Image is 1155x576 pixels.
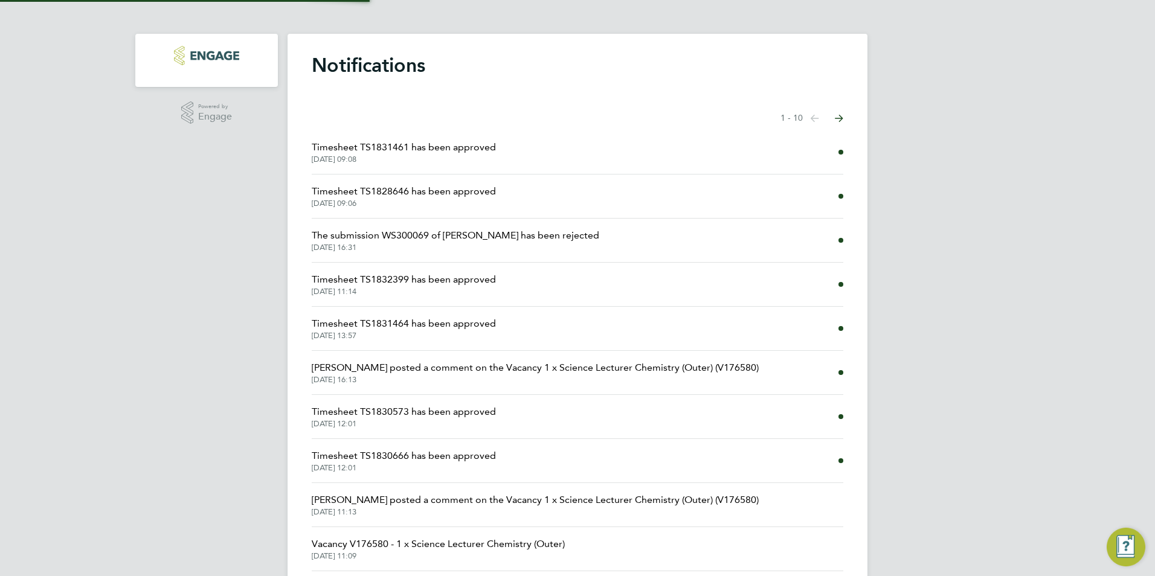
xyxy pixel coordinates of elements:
[312,463,496,473] span: [DATE] 12:01
[312,53,843,77] h1: Notifications
[312,537,565,551] span: Vacancy V176580 - 1 x Science Lecturer Chemistry (Outer)
[312,287,496,296] span: [DATE] 11:14
[780,112,803,124] span: 1 - 10
[780,106,843,130] nav: Select page of notifications list
[312,537,565,561] a: Vacancy V176580 - 1 x Science Lecturer Chemistry (Outer)[DATE] 11:09
[312,419,496,429] span: [DATE] 12:01
[312,405,496,429] a: Timesheet TS1830573 has been approved[DATE] 12:01
[312,272,496,296] a: Timesheet TS1832399 has been approved[DATE] 11:14
[312,449,496,473] a: Timesheet TS1830666 has been approved[DATE] 12:01
[312,228,599,243] span: The submission WS300069 of [PERSON_NAME] has been rejected
[198,112,232,122] span: Engage
[312,243,599,252] span: [DATE] 16:31
[312,140,496,164] a: Timesheet TS1831461 has been approved[DATE] 09:08
[312,375,759,385] span: [DATE] 16:13
[312,331,496,341] span: [DATE] 13:57
[312,551,565,561] span: [DATE] 11:09
[198,101,232,112] span: Powered by
[312,405,496,419] span: Timesheet TS1830573 has been approved
[312,507,759,517] span: [DATE] 11:13
[312,155,496,164] span: [DATE] 09:08
[1107,528,1145,566] button: Engage Resource Center
[181,101,233,124] a: Powered byEngage
[312,493,759,507] span: [PERSON_NAME] posted a comment on the Vacancy 1 x Science Lecturer Chemistry (Outer) (V176580)
[312,316,496,341] a: Timesheet TS1831464 has been approved[DATE] 13:57
[312,316,496,331] span: Timesheet TS1831464 has been approved
[174,46,239,65] img: huntereducation-logo-retina.png
[312,449,496,463] span: Timesheet TS1830666 has been approved
[312,199,496,208] span: [DATE] 09:06
[312,360,759,375] span: [PERSON_NAME] posted a comment on the Vacancy 1 x Science Lecturer Chemistry (Outer) (V176580)
[312,493,759,517] a: [PERSON_NAME] posted a comment on the Vacancy 1 x Science Lecturer Chemistry (Outer) (V176580)[DA...
[312,228,599,252] a: The submission WS300069 of [PERSON_NAME] has been rejected[DATE] 16:31
[150,46,263,65] a: Go to home page
[312,140,496,155] span: Timesheet TS1831461 has been approved
[312,272,496,287] span: Timesheet TS1832399 has been approved
[312,184,496,199] span: Timesheet TS1828646 has been approved
[312,184,496,208] a: Timesheet TS1828646 has been approved[DATE] 09:06
[135,34,278,87] nav: Main navigation
[312,360,759,385] a: [PERSON_NAME] posted a comment on the Vacancy 1 x Science Lecturer Chemistry (Outer) (V176580)[DA...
